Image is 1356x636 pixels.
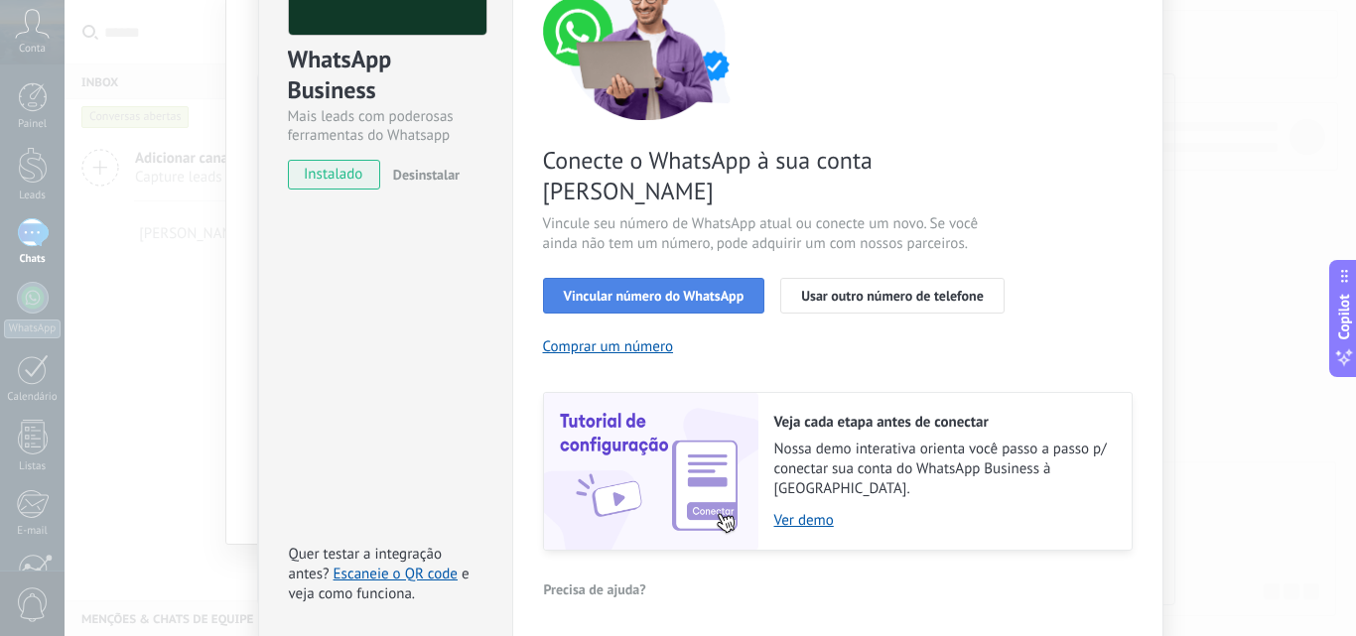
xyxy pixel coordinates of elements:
div: Mais leads com poderosas ferramentas do Whatsapp [288,107,483,145]
span: instalado [289,160,379,190]
span: Usar outro número de telefone [801,289,984,303]
button: Comprar um número [543,337,674,356]
h2: Veja cada etapa antes de conectar [774,413,1112,432]
span: Vincular número do WhatsApp [564,289,745,303]
span: Nossa demo interativa orienta você passo a passo p/ conectar sua conta do WhatsApp Business à [GE... [774,440,1112,499]
span: Copilot [1334,294,1354,339]
a: Escaneie o QR code [334,565,458,583]
span: e veja como funciona. [289,565,470,603]
button: Precisa de ajuda? [543,574,647,604]
span: Vincule seu número de WhatsApp atual ou conecte um novo. Se você ainda não tem um número, pode ad... [543,214,1016,254]
div: WhatsApp Business [288,44,483,107]
a: Ver demo [774,511,1112,530]
button: Vincular número do WhatsApp [543,278,765,314]
span: Conecte o WhatsApp à sua conta [PERSON_NAME] [543,145,1016,206]
button: Desinstalar [385,160,460,190]
span: Precisa de ajuda? [544,582,646,596]
button: Usar outro número de telefone [780,278,1005,314]
span: Desinstalar [393,166,460,184]
span: Quer testar a integração antes? [289,545,442,583]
